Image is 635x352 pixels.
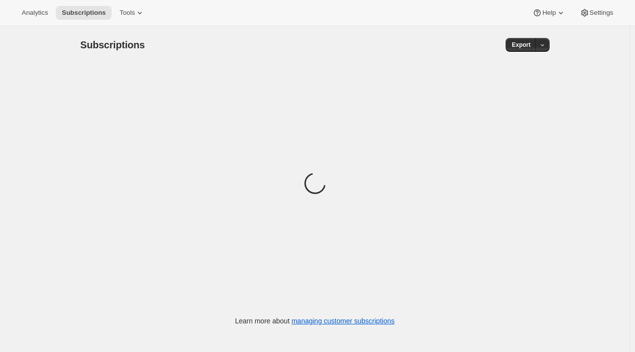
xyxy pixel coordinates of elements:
[62,9,106,17] span: Subscriptions
[506,38,536,52] button: Export
[542,9,556,17] span: Help
[291,317,395,325] a: managing customer subscriptions
[16,6,54,20] button: Analytics
[114,6,151,20] button: Tools
[512,41,530,49] span: Export
[80,39,145,50] span: Subscriptions
[526,6,571,20] button: Help
[235,316,395,326] p: Learn more about
[574,6,619,20] button: Settings
[22,9,48,17] span: Analytics
[56,6,112,20] button: Subscriptions
[590,9,613,17] span: Settings
[119,9,135,17] span: Tools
